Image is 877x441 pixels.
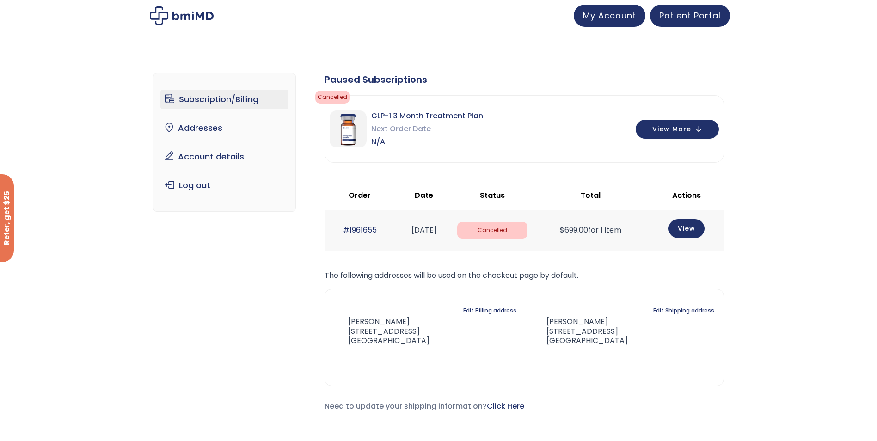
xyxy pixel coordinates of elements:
[371,110,483,122] span: GLP-1 3 Month Treatment Plan
[343,225,377,235] a: #1961655
[650,5,730,27] a: Patient Portal
[411,225,437,235] time: [DATE]
[325,269,724,282] p: The following addresses will be used on the checkout page by default.
[160,118,288,138] a: Addresses
[160,176,288,195] a: Log out
[325,401,524,411] span: Need to update your shipping information?
[480,190,505,201] span: Status
[581,190,601,201] span: Total
[160,147,288,166] a: Account details
[652,126,691,132] span: View More
[532,210,649,250] td: for 1 item
[371,122,483,135] span: Next Order Date
[160,90,288,109] a: Subscription/Billing
[150,6,214,25] img: My account
[560,225,564,235] span: $
[659,10,721,21] span: Patient Portal
[153,73,296,212] nav: Account pages
[463,304,516,317] a: Edit Billing address
[371,135,483,148] span: N/A
[349,190,371,201] span: Order
[334,317,429,346] address: [PERSON_NAME] [STREET_ADDRESS] [GEOGRAPHIC_DATA]
[330,110,367,147] img: GLP-1 3 Month Treatment Plan
[415,190,433,201] span: Date
[457,222,527,239] span: Cancelled
[636,120,719,139] button: View More
[672,190,701,201] span: Actions
[315,91,350,104] span: cancelled
[653,304,714,317] a: Edit Shipping address
[325,73,724,86] div: Paused Subscriptions
[532,317,628,346] address: [PERSON_NAME] [STREET_ADDRESS] [GEOGRAPHIC_DATA]
[668,219,705,238] a: View
[487,401,524,411] a: Click Here
[574,5,645,27] a: My Account
[560,225,588,235] span: 699.00
[583,10,636,21] span: My Account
